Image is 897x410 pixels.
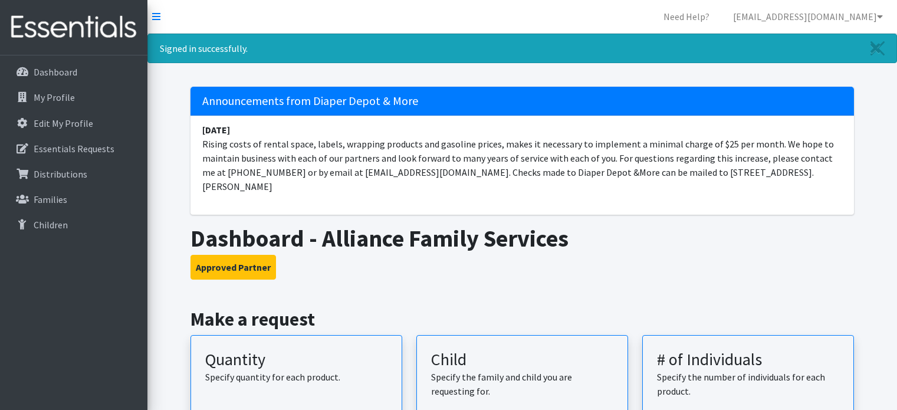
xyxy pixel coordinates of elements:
[5,137,143,160] a: Essentials Requests
[147,34,897,63] div: Signed in successfully.
[431,350,613,370] h3: Child
[34,168,87,180] p: Distributions
[724,5,892,28] a: [EMAIL_ADDRESS][DOMAIN_NAME]
[5,213,143,237] a: Children
[5,162,143,186] a: Distributions
[654,5,719,28] a: Need Help?
[34,66,77,78] p: Dashboard
[202,124,230,136] strong: [DATE]
[34,193,67,205] p: Families
[190,116,854,201] li: Rising costs of rental space, labels, wrapping products and gasoline prices, makes it necessary t...
[5,8,143,47] img: HumanEssentials
[34,91,75,103] p: My Profile
[34,143,114,155] p: Essentials Requests
[5,111,143,135] a: Edit My Profile
[34,117,93,129] p: Edit My Profile
[190,224,854,252] h1: Dashboard - Alliance Family Services
[431,370,613,398] p: Specify the family and child you are requesting for.
[34,219,68,231] p: Children
[657,350,839,370] h3: # of Individuals
[5,86,143,109] a: My Profile
[190,308,854,330] h2: Make a request
[190,87,854,116] h5: Announcements from Diaper Depot & More
[205,370,387,384] p: Specify quantity for each product.
[205,350,387,370] h3: Quantity
[657,370,839,398] p: Specify the number of individuals for each product.
[5,188,143,211] a: Families
[859,34,896,63] a: Close
[5,60,143,84] a: Dashboard
[190,255,276,280] button: Approved Partner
